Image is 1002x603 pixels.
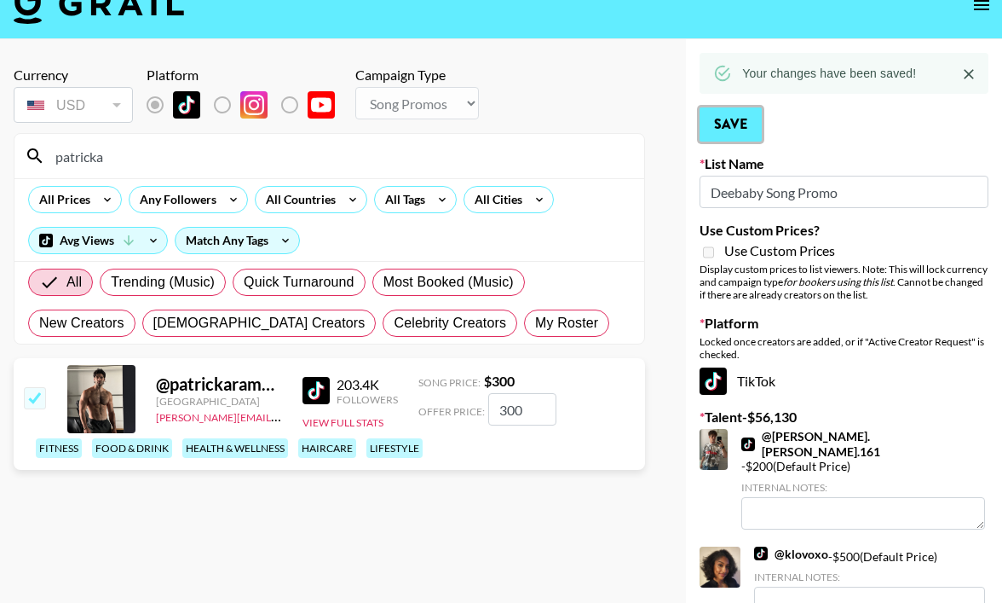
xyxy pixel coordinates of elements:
[111,272,215,293] span: Trending (Music)
[741,429,985,459] a: @[PERSON_NAME].[PERSON_NAME].161
[366,438,423,458] div: lifestyle
[383,272,514,293] span: Most Booked (Music)
[700,409,988,426] label: Talent - $ 56,130
[375,187,429,212] div: All Tags
[256,187,339,212] div: All Countries
[754,547,768,560] img: TikTok
[156,374,282,395] div: @ patrickaramouni
[130,187,220,212] div: Any Followers
[302,377,330,404] img: TikTok
[700,107,762,142] button: Save
[147,87,348,123] div: Remove selected talent to change platforms
[39,313,124,333] span: New Creators
[741,438,755,451] img: TikTok
[700,368,727,395] img: TikTok
[700,315,988,332] label: Platform
[14,84,133,126] div: Remove selected talent to change your currency
[337,393,398,406] div: Followers
[394,313,506,333] span: Celebrity Creators
[29,228,167,253] div: Avg Views
[156,395,282,408] div: [GEOGRAPHIC_DATA]
[754,571,985,583] div: Internal Notes:
[92,438,172,458] div: food & drink
[700,155,988,172] label: List Name
[337,376,398,393] div: 203.4K
[418,405,485,418] span: Offer Price:
[147,67,348,84] div: Platform
[418,376,481,389] span: Song Price:
[14,67,133,84] div: Currency
[156,408,489,424] a: [PERSON_NAME][EMAIL_ADDRESS][PERSON_NAME][DOMAIN_NAME]
[173,91,200,119] img: TikTok
[182,438,288,458] div: health & wellness
[176,228,299,253] div: Match Any Tags
[302,416,383,429] button: View Full Stats
[153,313,366,333] span: [DEMOGRAPHIC_DATA] Creators
[66,272,82,293] span: All
[17,90,130,120] div: USD
[783,275,893,288] em: for bookers using this list
[724,242,835,259] span: Use Custom Prices
[535,313,598,333] span: My Roster
[741,429,985,530] div: - $ 200 (Default Price)
[464,187,526,212] div: All Cities
[355,67,479,84] div: Campaign Type
[754,547,828,562] a: @klovoxo
[700,335,988,361] div: Locked once creators are added, or if "Active Creator Request" is checked.
[298,438,356,458] div: haircare
[484,373,515,389] strong: $ 300
[742,58,916,89] div: Your changes have been saved!
[240,91,268,119] img: Instagram
[45,142,634,170] input: Search by User Name
[956,61,982,87] button: Close
[700,368,988,395] div: TikTok
[741,481,985,494] div: Internal Notes:
[488,393,556,426] input: 300
[29,187,94,212] div: All Prices
[308,91,335,119] img: YouTube
[700,222,988,239] label: Use Custom Prices?
[36,438,82,458] div: fitness
[700,263,988,301] div: Display custom prices to list viewers. Note: This will lock currency and campaign type . Cannot b...
[244,272,354,293] span: Quick Turnaround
